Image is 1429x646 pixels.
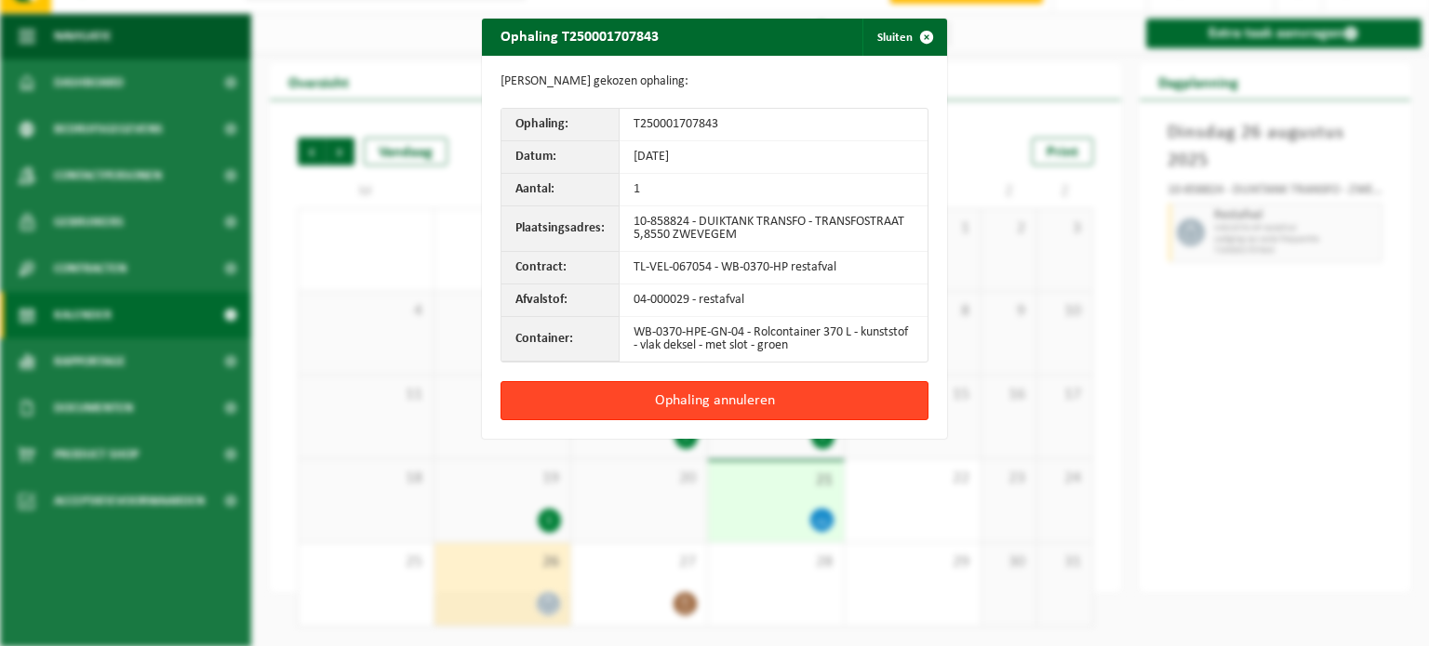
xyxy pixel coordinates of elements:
p: [PERSON_NAME] gekozen ophaling: [501,74,928,89]
button: Sluiten [862,19,945,56]
th: Container: [501,317,620,362]
button: Ophaling annuleren [501,381,928,420]
td: 1 [620,174,928,206]
th: Contract: [501,252,620,284]
th: Afvalstof: [501,284,620,317]
td: 10-858824 - DUIKTANK TRANSFO - TRANSFOSTRAAT 5,8550 ZWEVEGEM [620,206,928,252]
th: Aantal: [501,174,620,206]
td: [DATE] [620,141,928,174]
th: Datum: [501,141,620,174]
td: WB-0370-HPE-GN-04 - Rolcontainer 370 L - kunststof - vlak deksel - met slot - groen [620,317,928,362]
td: T250001707843 [620,109,928,141]
td: 04-000029 - restafval [620,284,928,317]
td: TL-VEL-067054 - WB-0370-HP restafval [620,252,928,284]
th: Plaatsingsadres: [501,206,620,252]
h2: Ophaling T250001707843 [482,19,677,54]
th: Ophaling: [501,109,620,141]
